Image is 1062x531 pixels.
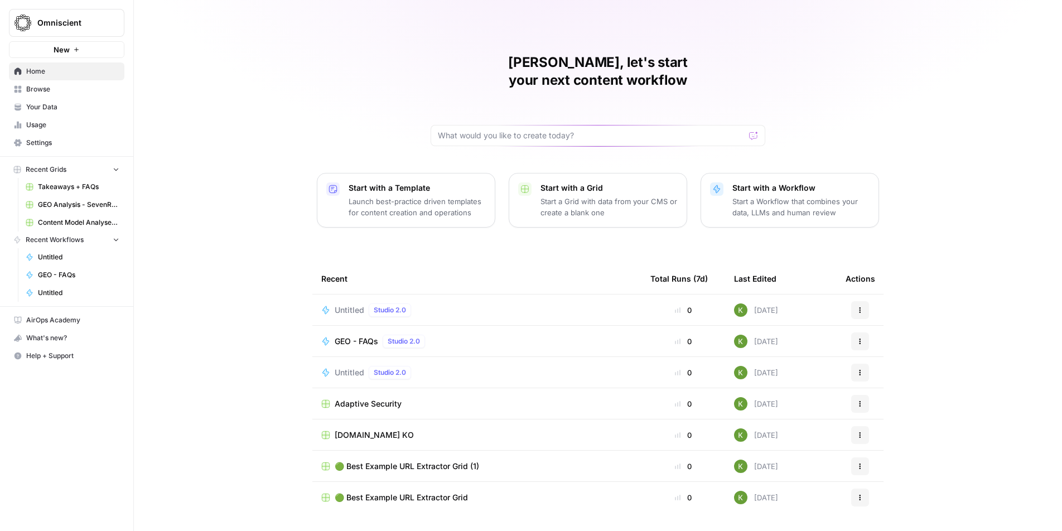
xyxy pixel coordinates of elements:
[335,429,414,441] span: [DOMAIN_NAME] KO
[734,491,778,504] div: [DATE]
[732,196,870,218] p: Start a Workflow that combines your data, LLMs and human review
[734,303,747,317] img: lpvd4xs63a94ihunb7oo8ewbt041
[734,335,747,348] img: lpvd4xs63a94ihunb7oo8ewbt041
[335,305,364,316] span: Untitled
[26,102,119,112] span: Your Data
[650,305,716,316] div: 0
[388,336,420,346] span: Studio 2.0
[13,13,33,33] img: Omniscient Logo
[9,41,124,58] button: New
[9,98,124,116] a: Your Data
[9,311,124,329] a: AirOps Academy
[21,248,124,266] a: Untitled
[26,351,119,361] span: Help + Support
[335,492,468,503] span: 🟢 Best Example URL Extractor Grid
[26,165,66,175] span: Recent Grids
[54,44,70,55] span: New
[26,315,119,325] span: AirOps Academy
[374,368,406,378] span: Studio 2.0
[9,9,124,37] button: Workspace: Omniscient
[349,182,486,194] p: Start with a Template
[9,329,124,347] button: What's new?
[335,398,402,409] span: Adaptive Security
[21,196,124,214] a: GEO Analysis - SevenRooms
[431,54,765,89] h1: [PERSON_NAME], let's start your next content workflow
[734,397,778,411] div: [DATE]
[321,461,633,472] a: 🟢 Best Example URL Extractor Grid (1)
[26,138,119,148] span: Settings
[846,263,875,294] div: Actions
[734,335,778,348] div: [DATE]
[734,366,778,379] div: [DATE]
[38,270,119,280] span: GEO - FAQs
[650,263,708,294] div: Total Runs (7d)
[321,492,633,503] a: 🟢 Best Example URL Extractor Grid
[9,231,124,248] button: Recent Workflows
[734,303,778,317] div: [DATE]
[701,173,879,228] button: Start with a WorkflowStart a Workflow that combines your data, LLMs and human review
[21,214,124,231] a: Content Model Analyser + International
[734,460,747,473] img: lpvd4xs63a94ihunb7oo8ewbt041
[21,266,124,284] a: GEO - FAQs
[509,173,687,228] button: Start with a GridStart a Grid with data from your CMS or create a blank one
[650,461,716,472] div: 0
[9,80,124,98] a: Browse
[650,398,716,409] div: 0
[650,429,716,441] div: 0
[734,491,747,504] img: lpvd4xs63a94ihunb7oo8ewbt041
[9,161,124,178] button: Recent Grids
[321,335,633,348] a: GEO - FAQsStudio 2.0
[321,398,633,409] a: Adaptive Security
[335,367,364,378] span: Untitled
[374,305,406,315] span: Studio 2.0
[38,252,119,262] span: Untitled
[650,492,716,503] div: 0
[321,429,633,441] a: [DOMAIN_NAME] KO
[26,120,119,130] span: Usage
[9,134,124,152] a: Settings
[734,428,778,442] div: [DATE]
[38,218,119,228] span: Content Model Analyser + International
[21,284,124,302] a: Untitled
[438,130,745,141] input: What would you like to create today?
[734,366,747,379] img: lpvd4xs63a94ihunb7oo8ewbt041
[650,367,716,378] div: 0
[37,17,105,28] span: Omniscient
[349,196,486,218] p: Launch best-practice driven templates for content creation and operations
[335,336,378,347] span: GEO - FAQs
[26,84,119,94] span: Browse
[38,182,119,192] span: Takeaways + FAQs
[38,288,119,298] span: Untitled
[321,263,633,294] div: Recent
[9,62,124,80] a: Home
[321,366,633,379] a: UntitledStudio 2.0
[734,428,747,442] img: lpvd4xs63a94ihunb7oo8ewbt041
[540,182,678,194] p: Start with a Grid
[26,66,119,76] span: Home
[21,178,124,196] a: Takeaways + FAQs
[321,303,633,317] a: UntitledStudio 2.0
[732,182,870,194] p: Start with a Workflow
[540,196,678,218] p: Start a Grid with data from your CMS or create a blank one
[734,460,778,473] div: [DATE]
[317,173,495,228] button: Start with a TemplateLaunch best-practice driven templates for content creation and operations
[734,263,776,294] div: Last Edited
[38,200,119,210] span: GEO Analysis - SevenRooms
[734,397,747,411] img: lpvd4xs63a94ihunb7oo8ewbt041
[9,116,124,134] a: Usage
[26,235,84,245] span: Recent Workflows
[9,347,124,365] button: Help + Support
[335,461,479,472] span: 🟢 Best Example URL Extractor Grid (1)
[650,336,716,347] div: 0
[9,330,124,346] div: What's new?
